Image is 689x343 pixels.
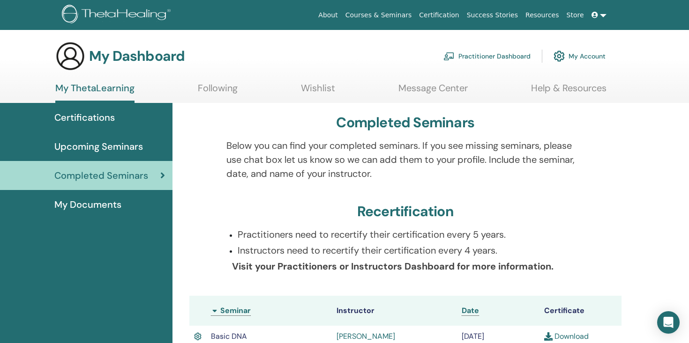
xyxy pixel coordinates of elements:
[462,306,479,316] a: Date
[463,7,522,24] a: Success Stories
[301,82,335,101] a: Wishlist
[232,260,554,272] b: Visit your Practitioners or Instructors Dashboard for more information.
[238,243,584,257] p: Instructors need to recertify their certification every 4 years.
[531,82,607,101] a: Help & Resources
[544,332,553,341] img: download.svg
[198,82,238,101] a: Following
[54,139,143,153] span: Upcoming Seminars
[337,331,395,341] a: [PERSON_NAME]
[226,139,584,181] p: Below you can find your completed seminars. If you see missing seminars, please use chat box let ...
[415,7,463,24] a: Certification
[238,227,584,241] p: Practitioners need to recertify their certification every 5 years.
[55,82,135,103] a: My ThetaLearning
[342,7,416,24] a: Courses & Seminars
[54,110,115,124] span: Certifications
[657,311,680,334] div: Open Intercom Messenger
[544,331,589,341] a: Download
[357,203,454,220] h3: Recertification
[554,46,606,66] a: My Account
[539,296,622,326] th: Certificate
[62,5,174,26] img: logo.png
[443,46,531,66] a: Practitioner Dashboard
[194,331,202,342] img: Active Certificate
[315,7,341,24] a: About
[443,52,455,60] img: chalkboard-teacher.svg
[54,197,121,212] span: My Documents
[54,168,148,182] span: Completed Seminars
[522,7,563,24] a: Resources
[89,48,185,65] h3: My Dashboard
[55,41,85,71] img: generic-user-icon.jpg
[332,296,457,326] th: Instructor
[336,114,474,131] h3: Completed Seminars
[563,7,588,24] a: Store
[211,331,247,341] span: Basic DNA
[554,48,565,64] img: cog.svg
[398,82,468,101] a: Message Center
